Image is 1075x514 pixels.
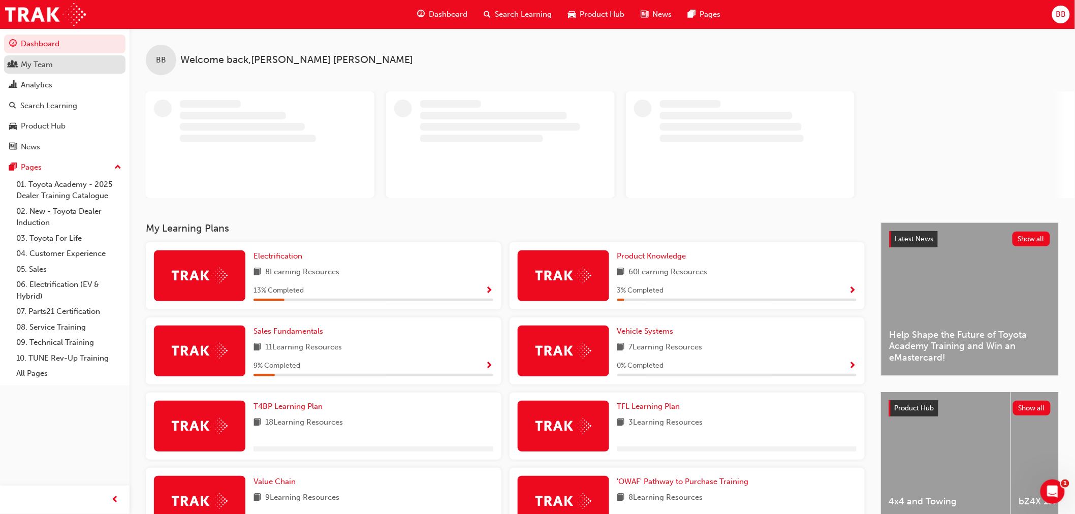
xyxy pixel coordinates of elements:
a: Product Hub [4,117,125,136]
a: Product Knowledge [617,250,690,262]
a: 'OWAF' Pathway to Purchase Training [617,476,753,488]
h3: My Learning Plans [146,222,865,234]
span: book-icon [617,492,625,504]
span: TFL Learning Plan [617,402,680,411]
span: 8 Learning Resources [265,266,339,279]
span: pages-icon [688,8,696,21]
iframe: Intercom live chat [1040,479,1065,504]
img: Trak [172,493,228,509]
span: Show Progress [486,286,493,296]
a: 03. Toyota For Life [12,231,125,246]
span: 1 [1061,479,1069,488]
a: Search Learning [4,97,125,115]
a: T4BP Learning Plan [254,401,327,412]
a: 04. Customer Experience [12,246,125,262]
span: News [653,9,672,20]
img: Trak [5,3,86,26]
a: Product HubShow all [889,400,1051,416]
span: Latest News [895,235,934,243]
a: 01. Toyota Academy - 2025 Dealer Training Catalogue [12,177,125,204]
button: DashboardMy TeamAnalyticsSearch LearningProduct HubNews [4,33,125,158]
a: Electrification [254,250,306,262]
a: All Pages [12,366,125,381]
a: guage-iconDashboard [409,4,476,25]
div: Search Learning [20,100,77,112]
span: car-icon [568,8,576,21]
a: 05. Sales [12,262,125,277]
span: book-icon [617,416,625,429]
span: news-icon [9,143,17,152]
span: Show Progress [849,286,857,296]
button: BB [1052,6,1070,23]
img: Trak [535,268,591,283]
a: search-iconSearch Learning [476,4,560,25]
span: Product Hub [580,9,625,20]
a: News [4,138,125,156]
img: Trak [172,418,228,434]
span: chart-icon [9,81,17,90]
span: Product Knowledge [617,251,686,261]
span: Product Hub [895,404,934,412]
span: book-icon [254,416,261,429]
button: Show Progress [486,284,493,297]
button: Show all [1013,232,1051,246]
span: 11 Learning Resources [265,341,342,354]
span: 13 % Completed [254,285,304,297]
span: Show Progress [849,362,857,371]
span: guage-icon [9,40,17,49]
a: news-iconNews [633,4,680,25]
img: Trak [535,493,591,509]
a: pages-iconPages [680,4,729,25]
span: 7 Learning Resources [629,341,703,354]
a: 06. Electrification (EV & Hybrid) [12,277,125,304]
a: Latest NewsShow allHelp Shape the Future of Toyota Academy Training and Win an eMastercard! [881,222,1059,376]
a: My Team [4,55,125,74]
a: Latest NewsShow all [890,231,1050,247]
span: 3 % Completed [617,285,664,297]
span: book-icon [254,341,261,354]
a: car-iconProduct Hub [560,4,633,25]
span: 9 Learning Resources [265,492,339,504]
button: Show Progress [849,360,857,372]
div: Pages [21,162,42,173]
span: 3 Learning Resources [629,416,703,429]
a: 08. Service Training [12,319,125,335]
span: book-icon [617,341,625,354]
span: Welcome back , [PERSON_NAME] [PERSON_NAME] [180,54,413,66]
span: car-icon [9,122,17,131]
img: Trak [535,343,591,359]
span: Electrification [254,251,302,261]
span: Sales Fundamentals [254,327,323,336]
button: Show all [1013,401,1051,415]
a: Sales Fundamentals [254,326,327,337]
span: 4x4 and Towing [889,496,1002,507]
a: 09. Technical Training [12,335,125,350]
button: Show Progress [849,284,857,297]
span: BB [156,54,166,66]
span: 0 % Completed [617,360,664,372]
span: Value Chain [254,477,296,486]
span: Pages [700,9,721,20]
span: up-icon [114,161,121,174]
img: Trak [535,418,591,434]
span: pages-icon [9,163,17,172]
a: 02. New - Toyota Dealer Induction [12,204,125,231]
div: My Team [21,59,53,71]
span: BB [1056,9,1066,20]
button: Show Progress [486,360,493,372]
span: people-icon [9,60,17,70]
button: Pages [4,158,125,177]
span: 8 Learning Resources [629,492,703,504]
span: 60 Learning Resources [629,266,708,279]
span: guage-icon [418,8,425,21]
span: T4BP Learning Plan [254,402,323,411]
div: News [21,141,40,153]
span: Vehicle Systems [617,327,674,336]
span: news-icon [641,8,649,21]
span: book-icon [254,492,261,504]
span: Show Progress [486,362,493,371]
a: 10. TUNE Rev-Up Training [12,350,125,366]
span: Search Learning [495,9,552,20]
a: Analytics [4,76,125,94]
